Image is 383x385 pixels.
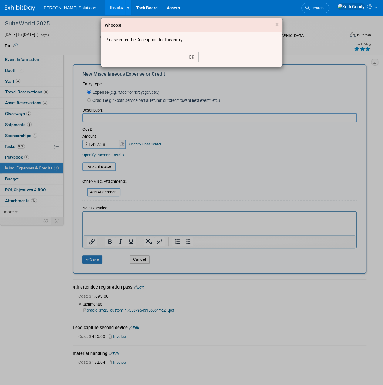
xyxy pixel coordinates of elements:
[275,21,279,28] span: ×
[105,22,121,28] div: Whoops!
[275,22,279,28] button: Close
[3,2,270,8] body: Rich Text Area. Press ALT-0 for help.
[185,52,199,62] button: OK
[106,37,278,43] div: Please enter the Description for this entry.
